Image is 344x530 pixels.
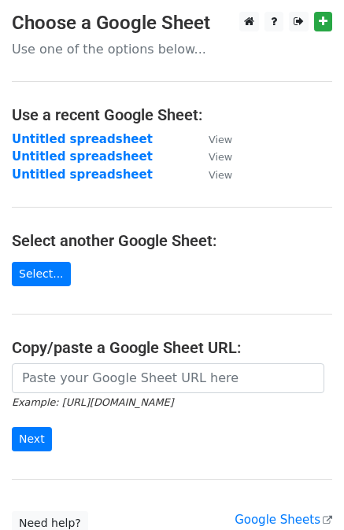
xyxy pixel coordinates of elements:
[209,134,232,145] small: View
[12,338,332,357] h4: Copy/paste a Google Sheet URL:
[193,132,232,146] a: View
[12,132,153,146] a: Untitled spreadsheet
[12,149,153,164] a: Untitled spreadsheet
[12,231,332,250] h4: Select another Google Sheet:
[209,151,232,163] small: View
[12,427,52,451] input: Next
[12,396,173,408] small: Example: [URL][DOMAIN_NAME]
[12,167,153,182] a: Untitled spreadsheet
[193,167,232,182] a: View
[12,41,332,57] p: Use one of the options below...
[12,262,71,286] a: Select...
[12,105,332,124] h4: Use a recent Google Sheet:
[193,149,232,164] a: View
[209,169,232,181] small: View
[12,12,332,35] h3: Choose a Google Sheet
[12,363,324,393] input: Paste your Google Sheet URL here
[235,513,332,527] a: Google Sheets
